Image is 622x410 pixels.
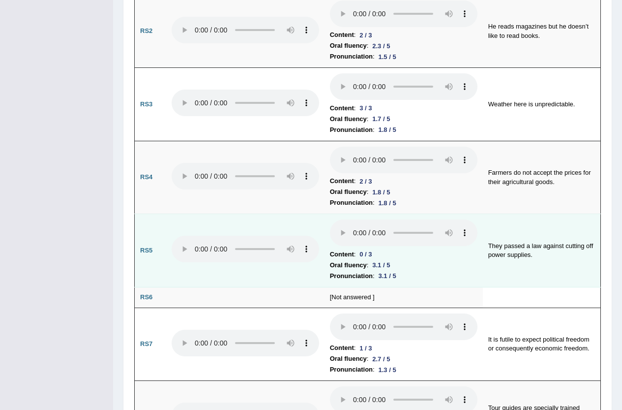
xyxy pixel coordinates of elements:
[483,141,601,214] td: Farmers do not accept the prices for their agricultural goods.
[330,271,477,282] li: :
[330,40,477,51] li: :
[330,260,367,271] b: Oral fluency
[368,187,394,197] div: 1.8 / 5
[330,187,367,197] b: Oral fluency
[330,103,354,114] b: Content
[330,249,354,260] b: Content
[375,52,400,62] div: 1.5 / 5
[375,198,400,208] div: 1.8 / 5
[375,125,400,135] div: 1.8 / 5
[330,51,477,62] li: :
[355,103,376,113] div: 3 / 3
[330,176,354,187] b: Content
[330,51,373,62] b: Pronunciation
[140,340,152,347] b: RS7
[355,30,376,40] div: 2 / 3
[355,343,376,353] div: 1 / 3
[483,68,601,141] td: Weather here is unpredictable.
[330,103,477,114] li: :
[330,197,477,208] li: :
[330,40,367,51] b: Oral fluency
[330,114,477,125] li: :
[140,247,152,254] b: RS5
[140,27,152,34] b: RS2
[330,249,477,260] li: :
[330,271,373,282] b: Pronunciation
[330,343,354,353] b: Content
[368,260,394,270] div: 3.1 / 5
[330,187,477,197] li: :
[330,114,367,125] b: Oral fluency
[330,353,477,364] li: :
[330,364,373,375] b: Pronunciation
[330,125,373,135] b: Pronunciation
[355,176,376,187] div: 2 / 3
[355,249,376,259] div: 0 / 3
[330,197,373,208] b: Pronunciation
[375,271,400,281] div: 3.1 / 5
[483,214,601,287] td: They passed a law against cutting off power supplies.
[330,343,477,353] li: :
[140,293,152,301] b: RS6
[330,30,354,40] b: Content
[368,114,394,124] div: 1.7 / 5
[368,354,394,364] div: 2.7 / 5
[325,287,483,308] td: [Not answered ]
[140,100,152,108] b: RS3
[330,353,367,364] b: Oral fluency
[330,260,477,271] li: :
[330,30,477,40] li: :
[330,364,477,375] li: :
[368,41,394,51] div: 2.3 / 5
[483,308,601,381] td: It is futile to expect political freedom or consequently economic freedom.
[330,176,477,187] li: :
[140,173,152,181] b: RS4
[330,125,477,135] li: :
[375,365,400,375] div: 1.3 / 5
